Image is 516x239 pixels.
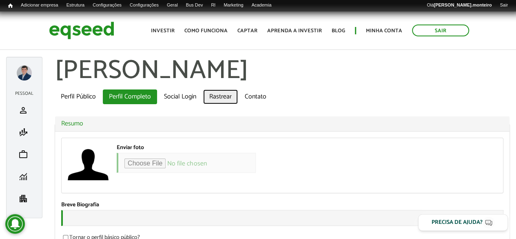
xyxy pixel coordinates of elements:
a: Geral [163,2,182,9]
a: Início [4,2,17,10]
a: Minha conta [366,28,402,34]
a: Aprenda a investir [267,28,322,34]
a: Expandir menu [17,65,32,80]
a: Perfil Completo [103,89,157,104]
a: finance_mode [13,127,36,137]
li: Minhas rodadas de investimento [11,165,38,188]
a: Marketing [219,2,247,9]
a: monitoring [13,172,36,181]
li: Meu portfólio [11,143,38,165]
a: Investir [151,28,175,34]
h1: [PERSON_NAME] [55,57,510,85]
a: Contato [239,89,272,104]
a: Academia [247,2,275,9]
span: apartment [18,194,28,203]
span: work [18,150,28,159]
a: Sair [412,25,469,36]
label: Breve Biografia [61,202,99,208]
li: Minha empresa [11,188,38,210]
label: Enviar foto [117,145,144,151]
a: Social Login [158,89,202,104]
img: Foto de Sven Imfeld [68,144,109,185]
a: Perfil Público [55,89,102,104]
a: person [13,105,36,115]
span: monitoring [18,172,28,181]
strong: [PERSON_NAME].monteiro [434,2,492,7]
a: Como funciona [184,28,228,34]
a: Adicionar empresa [17,2,62,9]
a: Rastrear [203,89,238,104]
a: Ver perfil do usuário. [68,144,109,185]
span: finance_mode [18,127,28,137]
li: Minha simulação [11,121,38,143]
a: Captar [237,28,257,34]
a: Bus Dev [182,2,207,9]
img: EqSeed [49,20,114,41]
h2: Pessoal [11,91,38,96]
a: Resumo [61,121,503,127]
a: Blog [332,28,345,34]
a: Estrutura [62,2,89,9]
span: person [18,105,28,115]
span: Início [8,3,13,9]
a: Olá[PERSON_NAME].monteiro [423,2,496,9]
li: Meu perfil [11,99,38,121]
a: Configurações [89,2,126,9]
a: Sair [496,2,512,9]
a: RI [207,2,219,9]
a: work [13,150,36,159]
a: apartment [13,194,36,203]
a: Configurações [126,2,163,9]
